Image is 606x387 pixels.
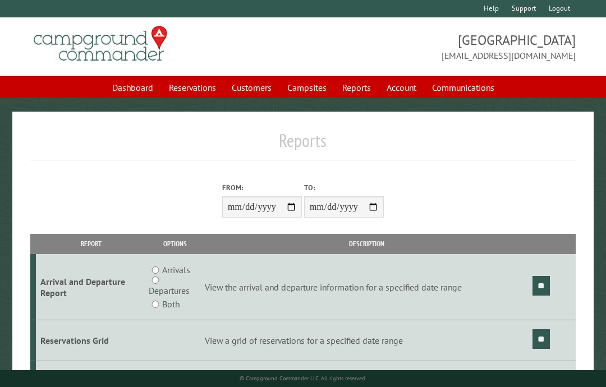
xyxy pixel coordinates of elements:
td: Arrival and Departure Report [36,254,147,320]
th: Description [203,234,531,254]
img: Campground Commander [30,22,171,66]
label: Both [162,297,180,311]
a: Campsites [281,77,333,98]
td: View a grid of reservations for a specified date range [203,320,531,361]
label: From: [222,182,302,193]
span: [GEOGRAPHIC_DATA] [EMAIL_ADDRESS][DOMAIN_NAME] [303,31,576,62]
a: Dashboard [105,77,160,98]
a: Reports [336,77,378,98]
label: Departures [149,284,190,297]
a: Account [380,77,423,98]
a: Communications [425,77,501,98]
small: © Campground Commander LLC. All rights reserved. [240,375,366,382]
th: Options [147,234,203,254]
a: Reservations [162,77,223,98]
th: Report [36,234,147,254]
td: Reservations Grid [36,320,147,361]
a: Customers [225,77,278,98]
h1: Reports [30,130,576,160]
td: View the arrival and departure information for a specified date range [203,254,531,320]
label: To: [304,182,384,193]
label: Arrivals [162,263,190,277]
